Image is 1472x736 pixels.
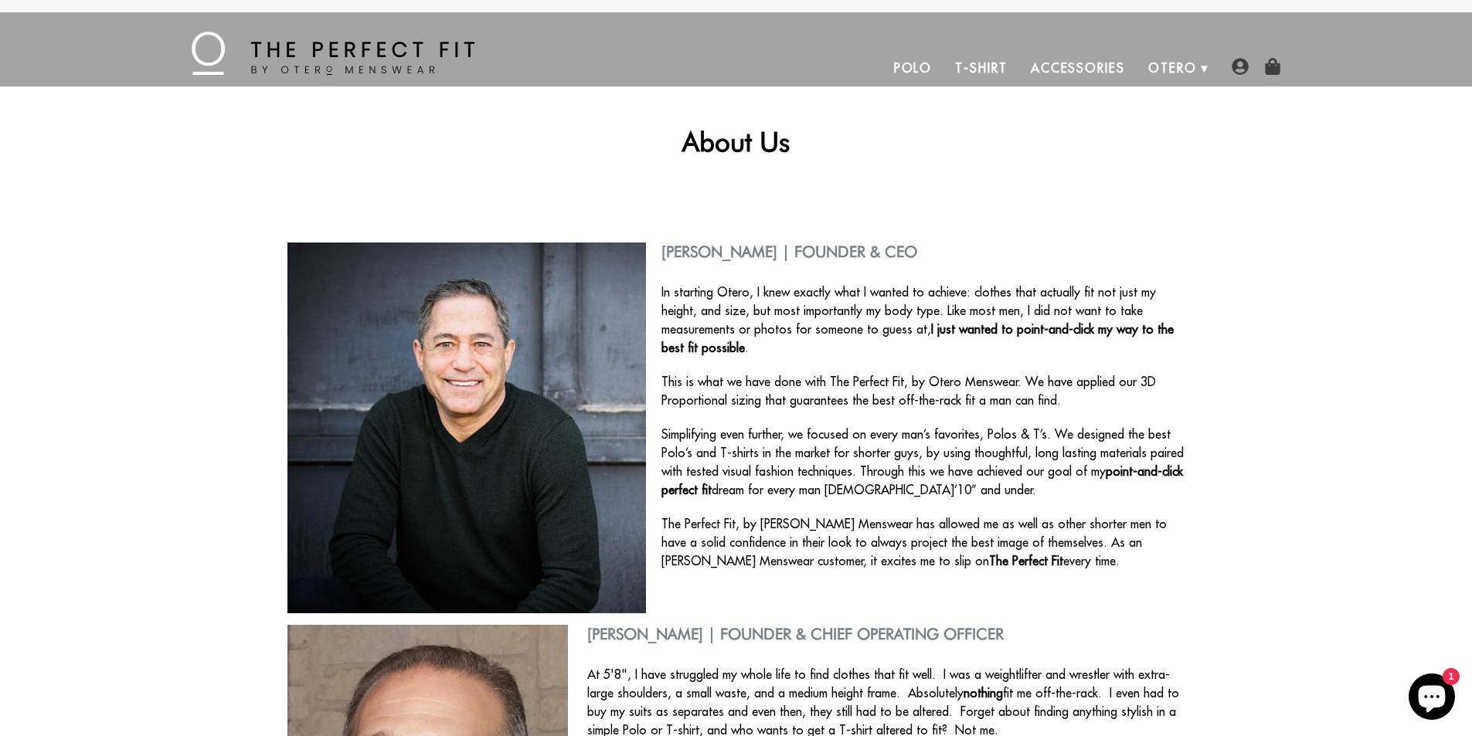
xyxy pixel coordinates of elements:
p: The Perfect Fit, by [PERSON_NAME] Menswear has allowed me as well as other shorter men to have a ... [287,514,1185,570]
strong: point-and-click [1106,463,1183,479]
p: This is what we have done with The Perfect Fit, by Otero Menswear. We have applied our 3D Proport... [287,372,1185,409]
img: About CEO Stephen Villanueva [287,243,646,613]
a: T-Shirt [943,49,1018,86]
h2: [PERSON_NAME] | Founder & CEO [287,243,1185,261]
a: Polo [882,49,944,86]
h1: About Us [287,125,1185,158]
img: The Perfect Fit - by Otero Menswear - Logo [192,32,474,75]
p: In starting Otero, I knew exactly what I wanted to achieve: clothes that actually fit not just my... [287,283,1185,357]
a: Otero [1137,49,1209,86]
strong: point-and-click my way to the best fit possible [661,321,1174,355]
strong: perfect fit [661,482,712,497]
strong: nothing [964,685,1003,700]
strong: The Perfect Fit [989,553,1063,568]
strong: I just wanted to [931,321,1013,337]
img: shopping-bag-icon.png [1264,58,1281,75]
p: Simplifying even further, we focused on every man’s favorites, Polos & T’s. We designed the best ... [287,425,1185,499]
a: Accessories [1019,49,1137,86]
h2: [PERSON_NAME] | Founder & Chief Operating Officer [287,625,1185,643]
img: user-account-icon.png [1232,58,1249,75]
inbox-online-store-chat: Shopify online store chat [1404,673,1460,724]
